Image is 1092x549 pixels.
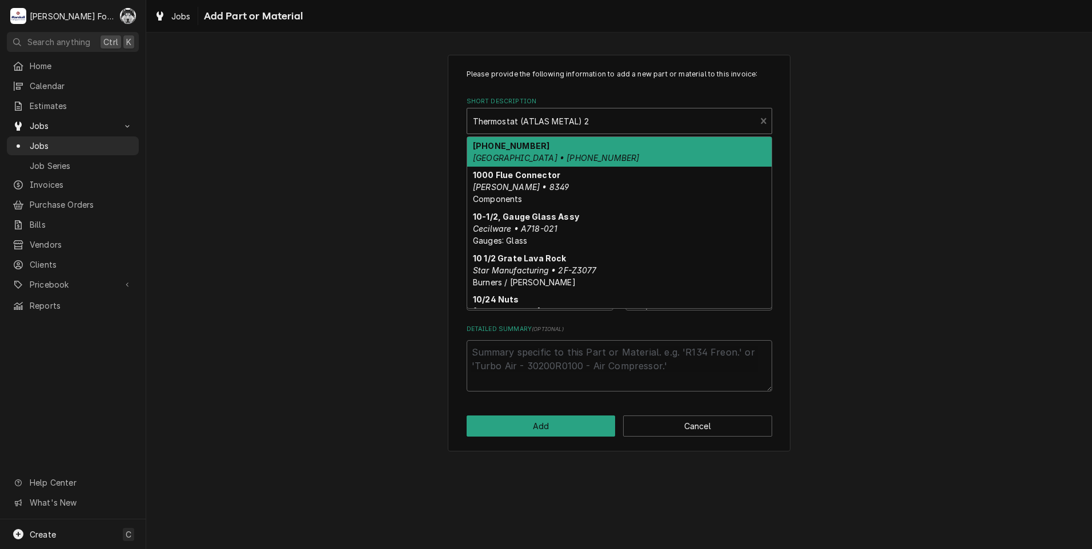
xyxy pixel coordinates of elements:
[467,325,772,391] div: Detailed Summary
[473,141,549,151] strong: [PHONE_NUMBER]
[473,224,557,233] em: Cecilware • A718-021
[473,265,597,275] em: Star Manufacturing • 2F-Z3077
[30,496,132,508] span: What's New
[7,493,139,512] a: Go to What's New
[532,326,564,332] span: ( optional )
[30,219,133,231] span: Bills
[467,325,772,334] label: Detailed Summary
[7,96,139,115] a: Estimates
[7,296,139,315] a: Reports
[473,294,519,304] strong: 10/24 Nuts
[467,415,772,437] div: Button Group
[30,300,133,312] span: Reports
[30,477,132,489] span: Help Center
[126,36,131,48] span: K
[467,415,772,437] div: Button Group Row
[7,76,139,95] a: Calendar
[7,235,139,254] a: Vendors
[7,136,139,155] a: Jobs
[30,120,116,132] span: Jobs
[473,170,560,180] strong: 1000 Flue Connector
[7,156,139,175] a: Job Series
[10,8,26,24] div: Marshall Food Equipment Service's Avatar
[200,9,303,24] span: Add Part or Material
[103,36,118,48] span: Ctrl
[30,100,133,112] span: Estimates
[10,8,26,24] div: M
[120,8,136,24] div: Chris Murphy (103)'s Avatar
[473,277,576,287] span: Burners / [PERSON_NAME]
[473,253,567,263] strong: 10 1/2 Grate Lava Rock
[473,212,579,221] strong: 10-1/2, Gauge Glass Assy
[467,69,772,79] p: Please provide the following information to add a new part or material to this invoice:
[30,278,116,290] span: Pricebook
[30,239,133,251] span: Vendors
[171,10,191,22] span: Jobs
[30,530,56,539] span: Create
[473,194,523,204] span: Components
[30,60,133,72] span: Home
[7,215,139,234] a: Bills
[7,275,139,294] a: Go to Pricebook
[30,179,133,191] span: Invoices
[467,97,772,106] label: Short Description
[120,8,136,24] div: C(
[150,7,195,26] a: Jobs
[473,153,639,163] em: [GEOGRAPHIC_DATA] • [PHONE_NUMBER]
[473,306,589,316] em: [PERSON_NAME] • 91841A011
[126,528,131,540] span: C
[30,160,133,172] span: Job Series
[623,415,772,437] button: Cancel
[473,236,527,245] span: Gauges: Glass
[7,116,139,135] a: Go to Jobs
[7,56,139,75] a: Home
[467,415,616,437] button: Add
[7,32,139,52] button: Search anythingCtrlK
[467,69,772,391] div: Line Item Create/Update Form
[473,182,569,192] em: [PERSON_NAME] • 8349
[7,175,139,194] a: Invoices
[30,80,133,92] span: Calendar
[7,255,139,274] a: Clients
[30,259,133,271] span: Clients
[30,10,114,22] div: [PERSON_NAME] Food Equipment Service
[27,36,90,48] span: Search anything
[448,55,790,451] div: Line Item Create/Update
[7,195,139,214] a: Purchase Orders
[7,473,139,492] a: Go to Help Center
[30,199,133,211] span: Purchase Orders
[467,97,772,154] div: Short Description
[30,140,133,152] span: Jobs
